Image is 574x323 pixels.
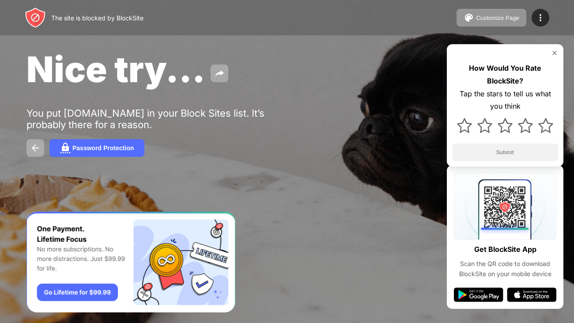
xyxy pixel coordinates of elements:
[26,48,205,91] span: Nice try...
[30,143,41,153] img: back.svg
[454,172,556,239] img: qrcode.svg
[477,118,492,133] img: star.svg
[454,259,556,279] div: Scan the QR code to download BlockSite on your mobile device
[72,144,134,152] div: Password Protection
[26,107,299,130] div: You put [DOMAIN_NAME] in your Block Sites list. It’s probably there for a reason.
[51,14,143,22] div: The site is blocked by BlockSite
[60,143,71,153] img: password.svg
[476,15,519,21] div: Customize Page
[214,68,225,79] img: share.svg
[452,87,558,113] div: Tap the stars to tell us what you think
[26,212,235,313] iframe: Banner
[498,118,513,133] img: star.svg
[551,49,558,57] img: rate-us-close.svg
[538,118,553,133] img: star.svg
[452,62,558,87] div: How Would You Rate BlockSite?
[464,12,474,23] img: pallet.svg
[507,288,556,302] img: app-store.svg
[474,243,536,256] div: Get BlockSite App
[535,12,546,23] img: menu-icon.svg
[25,7,46,28] img: header-logo.svg
[454,288,503,302] img: google-play.svg
[457,118,472,133] img: star.svg
[518,118,533,133] img: star.svg
[457,9,526,27] button: Customize Page
[49,139,144,157] button: Password Protection
[452,144,558,161] button: Submit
